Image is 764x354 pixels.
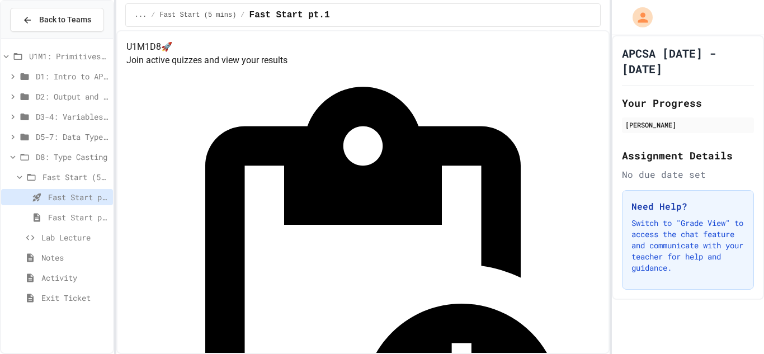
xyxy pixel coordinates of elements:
[126,54,600,67] p: Join active quizzes and view your results
[622,148,754,163] h2: Assignment Details
[249,8,330,22] span: Fast Start pt.1
[151,11,155,20] span: /
[39,14,91,26] span: Back to Teams
[36,70,109,82] span: D1: Intro to APCSA
[160,11,237,20] span: Fast Start (5 mins)
[135,11,147,20] span: ...
[36,91,109,102] span: D2: Output and Compiling Code
[625,120,751,130] div: [PERSON_NAME]
[10,8,104,32] button: Back to Teams
[36,131,109,143] span: D5-7: Data Types and Number Calculations
[36,111,109,122] span: D3-4: Variables and Input
[48,191,109,203] span: Fast Start pt.1
[41,292,109,304] span: Exit Ticket
[29,50,109,62] span: U1M1: Primitives, Variables, Basic I/O
[240,11,244,20] span: /
[48,211,109,223] span: Fast Start pt.2
[41,272,109,284] span: Activity
[621,4,655,30] div: My Account
[126,40,600,54] h4: U1M1D8 🚀
[622,168,754,181] div: No due date set
[41,232,109,243] span: Lab Lecture
[36,151,109,163] span: D8: Type Casting
[631,200,744,213] h3: Need Help?
[631,218,744,273] p: Switch to "Grade View" to access the chat feature and communicate with your teacher for help and ...
[41,252,109,263] span: Notes
[622,95,754,111] h2: Your Progress
[43,171,109,183] span: Fast Start (5 mins)
[622,45,754,77] h1: APCSA [DATE] - [DATE]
